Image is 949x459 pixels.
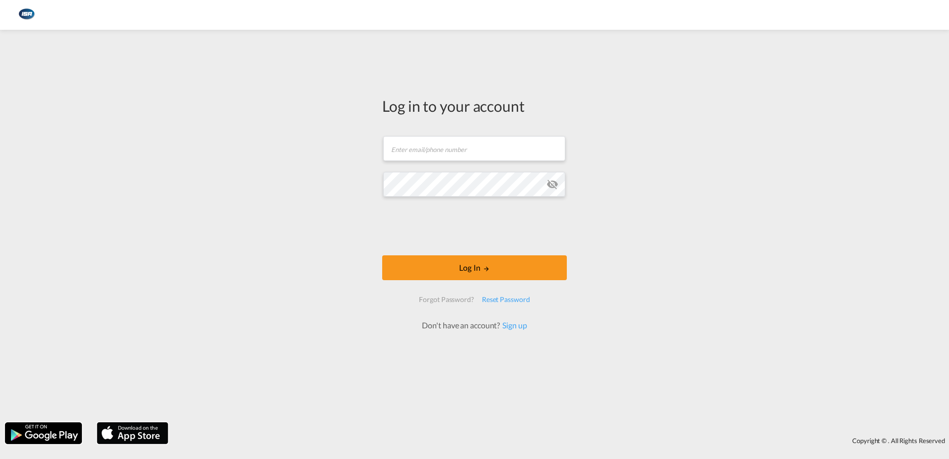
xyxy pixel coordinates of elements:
md-icon: icon-eye-off [546,178,558,190]
input: Enter email/phone number [383,136,565,161]
div: Log in to your account [382,95,567,116]
img: 1aa151c0c08011ec8d6f413816f9a227.png [15,4,37,26]
div: Forgot Password? [415,291,477,308]
iframe: reCAPTCHA [399,207,550,245]
div: Reset Password [478,291,534,308]
a: Sign up [500,320,527,330]
img: apple.png [96,421,169,445]
div: Don't have an account? [411,320,538,331]
button: LOGIN [382,255,567,280]
div: Copyright © . All Rights Reserved [173,432,949,449]
img: google.png [4,421,83,445]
